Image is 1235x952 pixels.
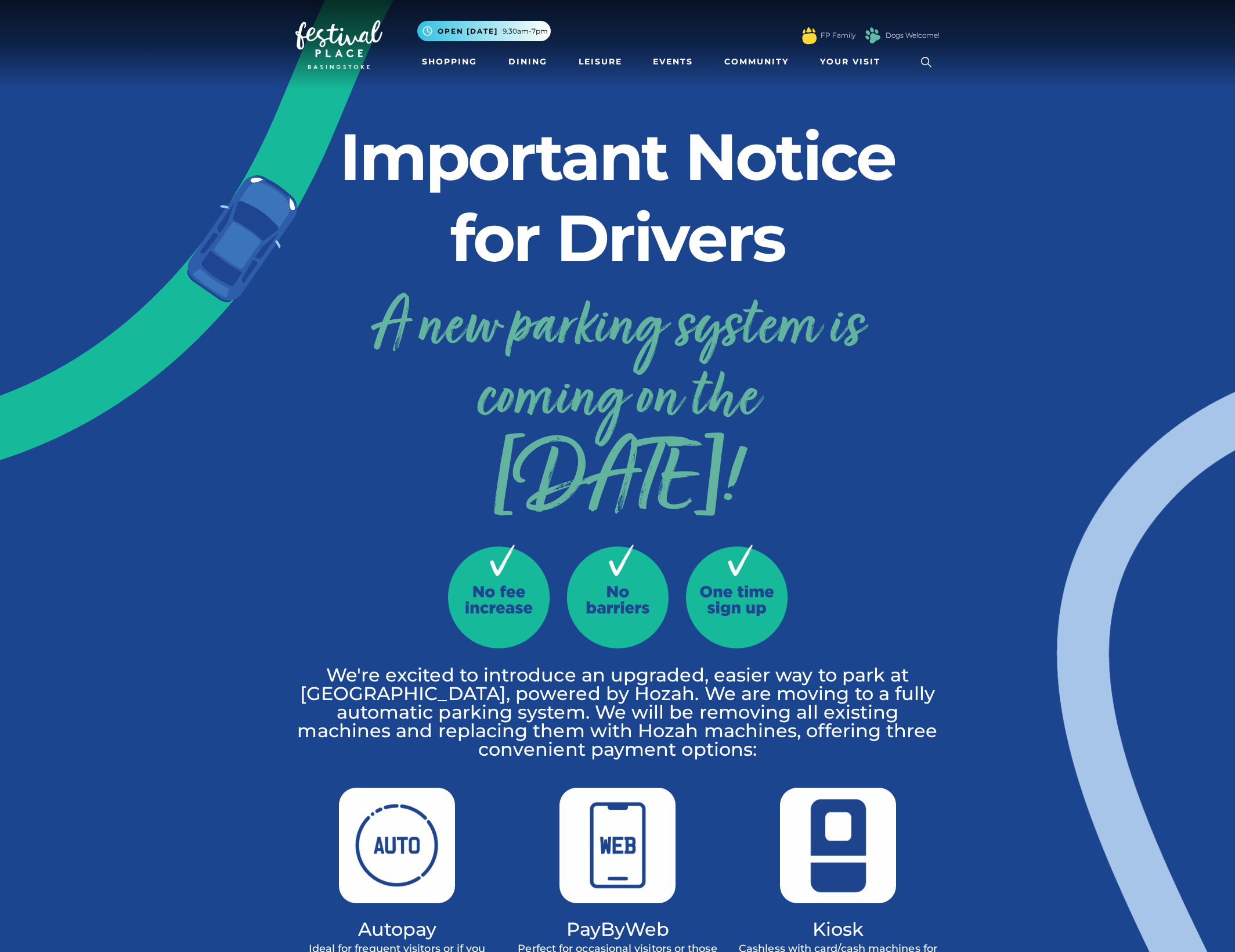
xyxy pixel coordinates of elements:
span: Open [DATE] [438,26,498,37]
a: Dining [504,51,552,73]
img: Festival Place Logo [295,20,382,69]
a: Dogs Welcome! [886,30,940,41]
span: Your Visit [820,56,880,68]
span: [DATE]! [295,451,940,515]
h4: PayByWeb [516,921,719,937]
span: 9.30am-7pm [503,26,548,37]
a: A new parking system is coming on the[DATE]! [295,283,940,515]
h4: Kiosk [736,921,940,937]
a: FP Family [821,30,855,41]
p: We're excited to introduce an upgraded, easier way to park at [GEOGRAPHIC_DATA], powered by Hozah... [295,666,940,759]
h2: Important Notice for Drivers [295,116,940,279]
a: Events [648,51,698,73]
a: Community [720,51,793,73]
a: Leisure [574,51,627,73]
button: Open [DATE] 9.30am-7pm [417,21,551,41]
h4: Autopay [295,921,499,937]
a: Your Visit [815,51,891,73]
a: Shopping [417,51,482,73]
